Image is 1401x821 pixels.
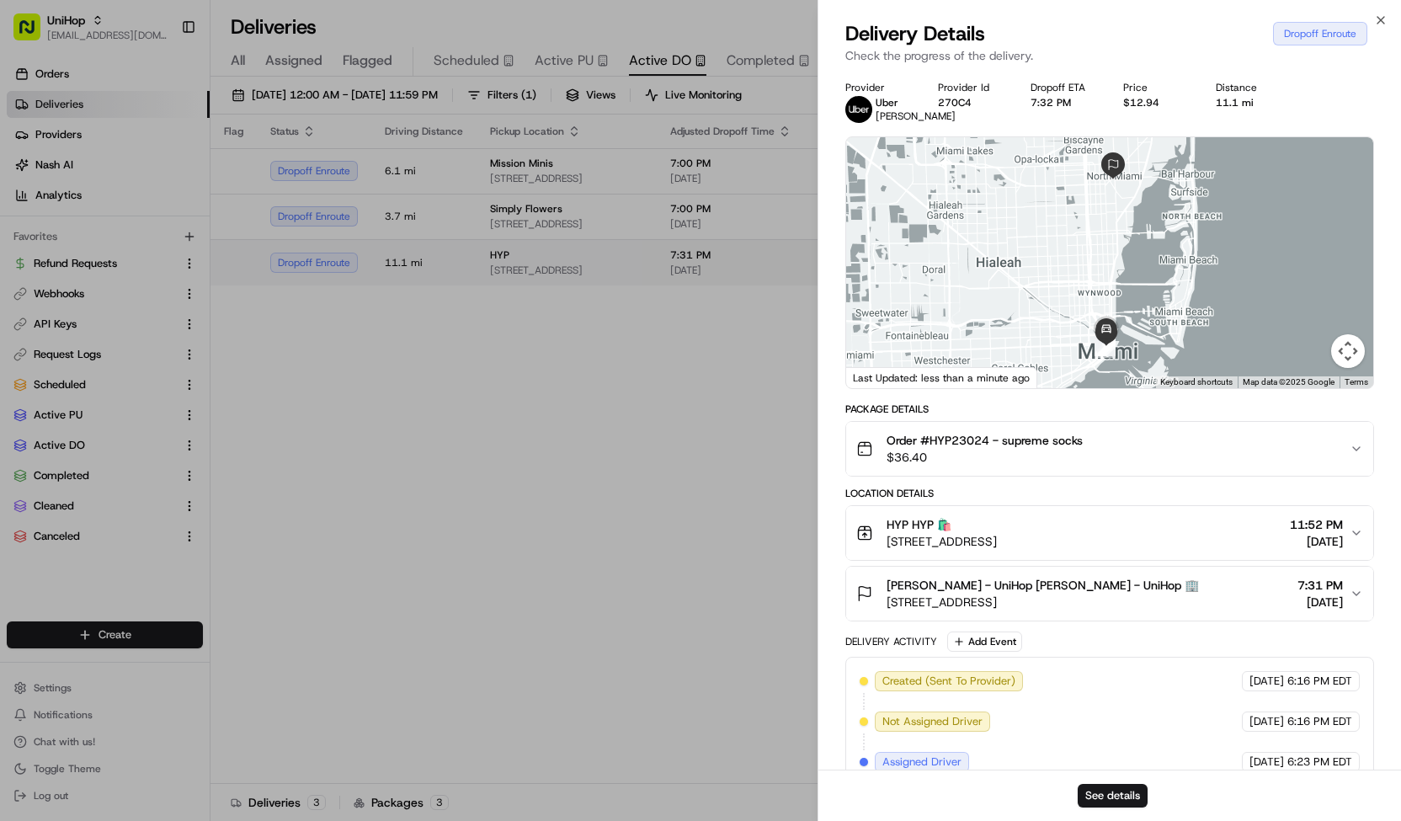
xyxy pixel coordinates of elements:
span: Pylon [168,285,204,297]
p: Check the progress of the delivery. [845,47,1374,64]
div: Last Updated: less than a minute ago [846,367,1037,388]
div: Location Details [845,487,1374,500]
span: [DATE] [1290,533,1343,550]
button: Map camera controls [1331,334,1365,368]
button: Keyboard shortcuts [1160,376,1233,388]
span: HYP HYP 🛍️ [887,516,951,533]
div: Start new chat [57,160,276,177]
div: Dropoff ETA [1031,81,1096,94]
img: 1736555255976-a54dd68f-1ca7-489b-9aae-adbdc363a1c4 [17,160,47,190]
a: Powered byPylon [119,284,204,297]
span: 6:16 PM EDT [1287,674,1352,689]
div: 11.1 mi [1216,96,1281,109]
span: Not Assigned Driver [882,714,983,729]
span: Knowledge Base [34,243,129,260]
div: 📗 [17,245,30,259]
span: [DATE] [1249,714,1284,729]
span: Uber [876,96,898,109]
span: 7:31 PM [1297,577,1343,594]
div: Provider [845,81,911,94]
span: [STREET_ADDRESS] [887,594,1199,610]
span: Map data ©2025 Google [1243,377,1334,387]
img: Google [850,366,906,388]
span: [STREET_ADDRESS] [887,533,997,550]
span: 11:52 PM [1290,516,1343,533]
div: Price [1123,81,1189,94]
button: 270C4 [938,96,972,109]
div: $12.94 [1123,96,1189,109]
button: Add Event [947,632,1022,652]
div: Provider Id [938,81,1004,94]
div: 💻 [142,245,156,259]
a: 💻API Documentation [136,237,277,267]
div: Distance [1216,81,1281,94]
button: HYP HYP 🛍️[STREET_ADDRESS]11:52 PM[DATE] [846,506,1373,560]
button: Order #HYP23024 - supreme socks$36.40 [846,422,1373,476]
span: 6:16 PM EDT [1287,714,1352,729]
span: 6:23 PM EDT [1287,754,1352,770]
span: [PERSON_NAME] - UniHop [PERSON_NAME] - UniHop 🏢 [887,577,1199,594]
div: Delivery Activity [845,635,937,648]
img: Nash [17,16,51,50]
span: [DATE] [1249,674,1284,689]
span: [DATE] [1249,754,1284,770]
span: Delivery Details [845,20,985,47]
img: uber-new-logo.jpeg [845,96,872,123]
a: Terms (opens in new tab) [1345,377,1368,387]
div: Package Details [845,403,1374,416]
button: [PERSON_NAME] - UniHop [PERSON_NAME] - UniHop 🏢[STREET_ADDRESS]7:31 PM[DATE] [846,567,1373,621]
span: Order #HYP23024 - supreme socks [887,432,1083,449]
span: Created (Sent To Provider) [882,674,1015,689]
span: Assigned Driver [882,754,962,770]
p: Welcome 👋 [17,67,306,93]
button: See details [1078,784,1148,808]
span: [PERSON_NAME] [876,109,956,123]
a: Open this area in Google Maps (opens a new window) [850,366,906,388]
div: We're available if you need us! [57,177,213,190]
span: [DATE] [1297,594,1343,610]
a: 📗Knowledge Base [10,237,136,267]
div: 7:32 PM [1031,96,1096,109]
span: API Documentation [159,243,270,260]
input: Clear [44,108,278,125]
span: $36.40 [887,449,1083,466]
button: Start new chat [286,165,306,185]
